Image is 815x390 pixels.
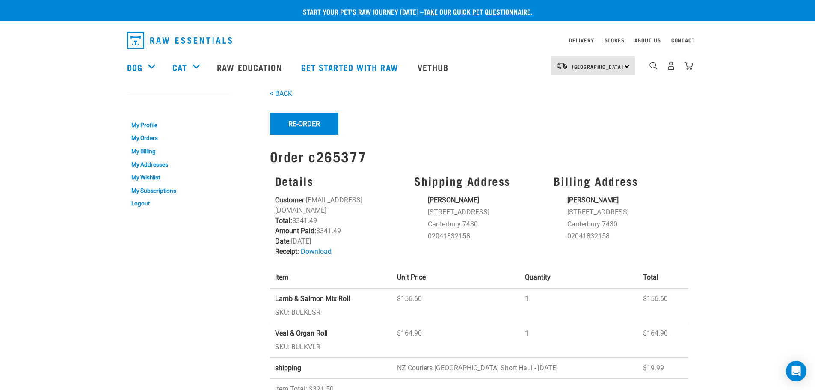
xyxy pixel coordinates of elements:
a: My Wishlist [127,171,230,184]
li: Canterbury 7430 [567,219,683,229]
strong: Amount Paid: [275,227,316,235]
a: My Subscriptions [127,184,230,197]
strong: [PERSON_NAME] [567,196,619,204]
td: SKU: BULKLSR [270,288,392,323]
h1: Order c265377 [270,149,688,164]
strong: [PERSON_NAME] [428,196,479,204]
a: Get started with Raw [293,50,409,84]
strong: Total: [275,217,292,225]
a: Contact [671,39,695,42]
a: Delivery [569,39,594,42]
h3: Shipping Address [414,174,543,188]
td: $19.99 [638,358,688,379]
strong: Receipt: [275,247,299,256]
th: Unit Price [392,267,520,288]
a: My Addresses [127,158,230,171]
td: $164.90 [638,323,688,358]
li: 02041832158 [428,231,543,241]
strong: Veal & Organ Roll [275,329,328,337]
a: Cat [172,61,187,74]
a: My Profile [127,119,230,132]
a: My Billing [127,145,230,158]
td: 1 [520,288,638,323]
li: Canterbury 7430 [428,219,543,229]
td: $156.60 [392,288,520,323]
th: Total [638,267,688,288]
a: Vethub [409,50,459,84]
a: My Orders [127,132,230,145]
a: My Account [127,101,169,105]
li: [STREET_ADDRESS] [567,207,683,217]
a: Raw Education [208,50,292,84]
img: user.png [667,61,676,70]
button: Re-Order [270,113,338,135]
strong: Customer: [275,196,306,204]
nav: dropdown navigation [120,28,695,52]
span: [GEOGRAPHIC_DATA] [572,65,624,68]
div: Open Intercom Messenger [786,361,806,381]
td: $156.60 [638,288,688,323]
td: $164.90 [392,323,520,358]
td: SKU: BULKVLR [270,323,392,358]
a: Dog [127,61,142,74]
img: Raw Essentials Logo [127,32,232,49]
a: Download [301,247,332,256]
h3: Details [275,174,404,188]
a: About Us [634,39,661,42]
img: home-icon@2x.png [684,61,693,70]
strong: Date: [275,237,291,245]
strong: shipping [275,364,301,372]
a: Logout [127,197,230,210]
img: home-icon-1@2x.png [649,62,658,70]
strong: Lamb & Salmon Mix Roll [275,295,350,303]
a: take our quick pet questionnaire. [424,9,532,13]
li: 02041832158 [567,231,683,241]
td: 1 [520,323,638,358]
a: Stores [605,39,625,42]
h3: Billing Address [554,174,683,188]
div: [EMAIL_ADDRESS][DOMAIN_NAME] $341.49 $341.49 [DATE] [270,169,409,262]
th: Item [270,267,392,288]
li: [STREET_ADDRESS] [428,207,543,217]
a: < BACK [270,89,292,98]
td: NZ Couriers [GEOGRAPHIC_DATA] Short Haul - [DATE] [392,358,637,379]
img: van-moving.png [556,62,568,70]
th: Quantity [520,267,638,288]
